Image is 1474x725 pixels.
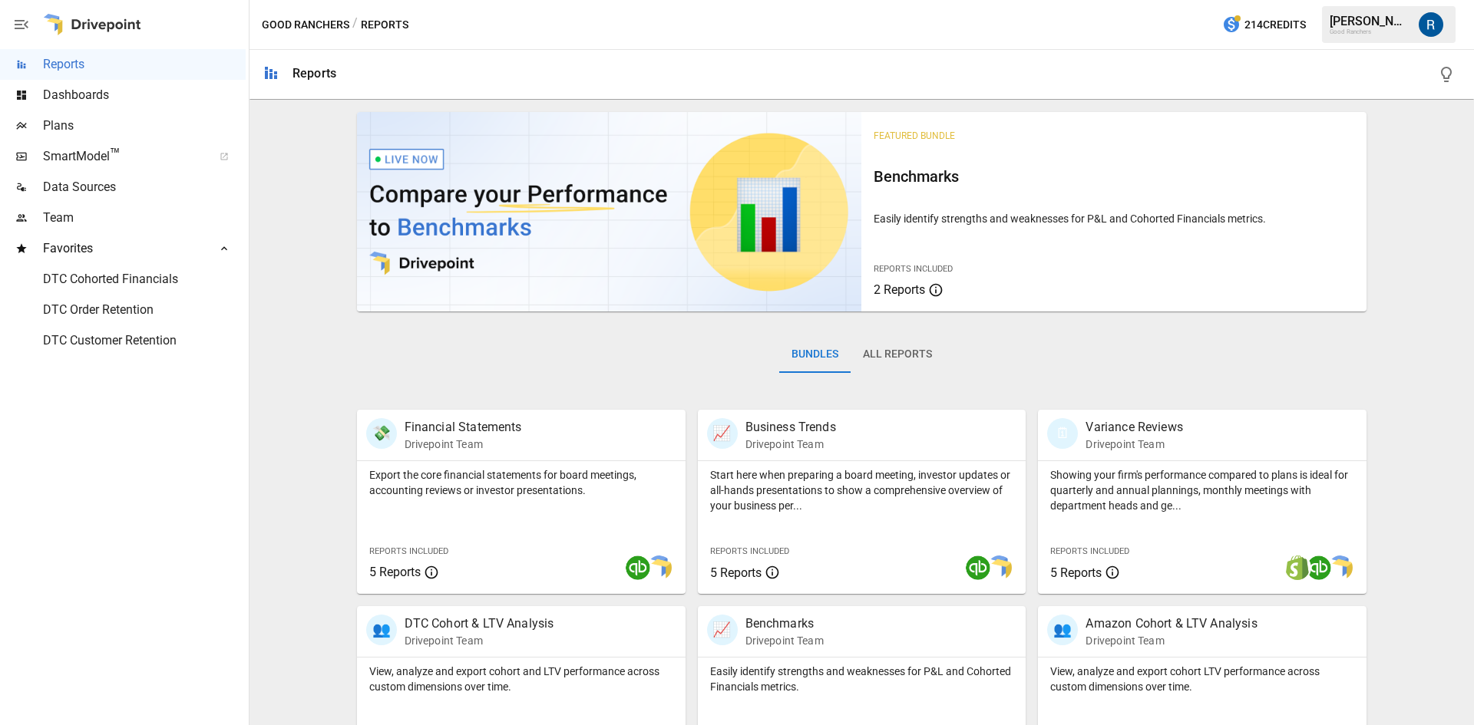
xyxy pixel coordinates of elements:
img: video thumbnail [357,112,862,311]
span: 5 Reports [369,565,421,579]
p: Drivepoint Team [745,437,836,452]
h6: Benchmarks [874,164,1354,189]
p: Drivepoint Team [1086,633,1257,648]
span: Reports Included [1050,546,1129,556]
span: 5 Reports [710,565,762,580]
span: SmartModel [43,147,203,166]
div: 📈 [707,615,738,645]
img: Roman Romero [1419,12,1443,37]
div: 🗓 [1047,418,1078,449]
div: 👥 [366,615,397,645]
img: quickbooks [626,555,650,580]
span: 5 Reports [1050,565,1102,580]
span: Reports Included [710,546,789,556]
button: All Reports [851,336,944,373]
p: Export the core financial statements for board meetings, accounting reviews or investor presentat... [369,467,673,498]
span: Data Sources [43,178,246,196]
span: Dashboards [43,86,246,104]
span: 2 Reports [874,282,925,297]
span: DTC Cohorted Financials [43,270,246,288]
span: 214 Credits [1244,15,1306,35]
p: Easily identify strengths and weaknesses for P&L and Cohorted Financials metrics. [710,664,1014,694]
button: 214Credits [1216,11,1312,39]
p: View, analyze and export cohort LTV performance across custom dimensions over time. [1050,664,1354,694]
img: quickbooks [1307,555,1331,580]
p: Variance Reviews [1086,418,1182,437]
p: View, analyze and export cohort and LTV performance across custom dimensions over time. [369,664,673,694]
p: DTC Cohort & LTV Analysis [405,615,554,633]
span: Reports [43,55,246,74]
p: Amazon Cohort & LTV Analysis [1086,615,1257,633]
p: Financial Statements [405,418,522,437]
span: ™ [110,145,121,164]
img: quickbooks [966,555,990,580]
span: Team [43,209,246,227]
p: Business Trends [745,418,836,437]
button: Bundles [779,336,851,373]
div: 👥 [1047,615,1078,645]
span: DTC Order Retention [43,301,246,319]
button: Roman Romero [1410,3,1453,46]
div: 📈 [707,418,738,449]
p: Drivepoint Team [1086,437,1182,452]
div: 💸 [366,418,397,449]
div: Good Ranchers [1330,28,1410,35]
p: Drivepoint Team [405,633,554,648]
p: Benchmarks [745,615,824,633]
span: Reports Included [874,264,953,274]
span: Reports Included [369,546,448,556]
span: Plans [43,117,246,135]
div: [PERSON_NAME] [1330,14,1410,28]
p: Drivepoint Team [745,633,824,648]
button: Good Ranchers [262,15,349,35]
p: Easily identify strengths and weaknesses for P&L and Cohorted Financials metrics. [874,211,1354,226]
p: Drivepoint Team [405,437,522,452]
img: smart model [647,555,672,580]
img: shopify [1285,555,1310,580]
span: DTC Customer Retention [43,331,246,350]
div: Reports [292,66,336,81]
span: Featured Bundle [874,130,955,141]
div: / [352,15,358,35]
img: smart model [1328,555,1353,580]
p: Showing your firm's performance compared to plans is ideal for quarterly and annual plannings, mo... [1050,467,1354,513]
img: smart model [987,555,1012,580]
span: Favorites [43,239,203,258]
p: Start here when preparing a board meeting, investor updates or all-hands presentations to show a ... [710,467,1014,513]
